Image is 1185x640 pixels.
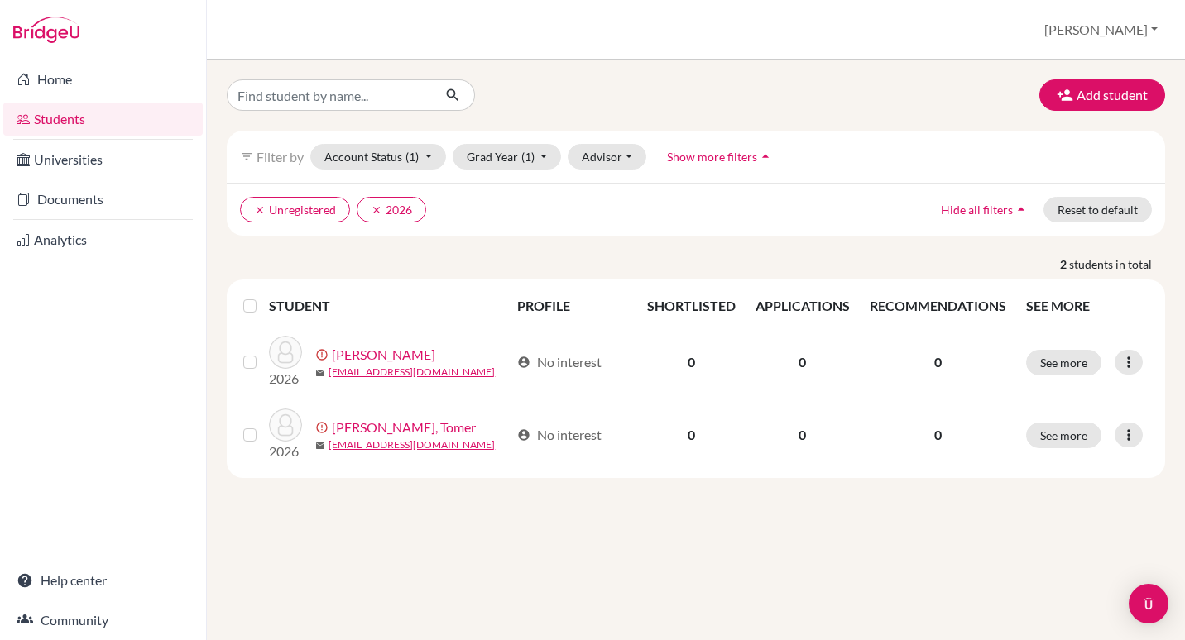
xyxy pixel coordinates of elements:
[1039,79,1165,111] button: Add student
[310,144,446,170] button: Account Status(1)
[315,421,332,434] span: error_outline
[757,148,774,165] i: arrow_drop_up
[269,369,302,389] p: 2026
[3,143,203,176] a: Universities
[746,286,860,326] th: APPLICATIONS
[3,183,203,216] a: Documents
[1026,423,1101,448] button: See more
[269,408,302,442] img: Oziransky, Tomer
[1129,584,1168,623] div: Open Intercom Messenger
[927,197,1043,222] button: Hide all filtersarrow_drop_up
[269,286,506,326] th: STUDENT
[13,17,79,43] img: Bridge-U
[637,326,746,399] td: 0
[315,368,325,378] span: mail
[332,345,435,365] a: [PERSON_NAME]
[240,150,253,163] i: filter_list
[3,223,203,256] a: Analytics
[329,437,495,452] a: [EMAIL_ADDRESS][DOMAIN_NAME]
[568,144,646,170] button: Advisor
[517,425,602,445] div: No interest
[3,564,203,597] a: Help center
[1037,14,1165,45] button: [PERSON_NAME]
[637,399,746,471] td: 0
[315,441,325,451] span: mail
[254,204,266,216] i: clear
[1060,256,1069,273] strong: 2
[269,442,302,461] p: 2026
[1043,197,1152,222] button: Reset to default
[3,604,203,637] a: Community
[357,197,426,222] button: clear2026
[269,336,302,369] img: Filatova, Tamara
[746,326,860,399] td: 0
[517,352,602,372] div: No interest
[227,79,432,111] input: Find student by name...
[517,428,530,442] span: account_circle
[240,197,350,222] button: clearUnregistered
[1013,201,1029,217] i: arrow_drop_up
[405,150,419,164] span: (1)
[637,286,746,326] th: SHORTLISTED
[329,365,495,380] a: [EMAIL_ADDRESS][DOMAIN_NAME]
[870,425,1006,445] p: 0
[941,203,1013,217] span: Hide all filters
[1016,286,1159,326] th: SEE MORE
[746,399,860,471] td: 0
[860,286,1016,326] th: RECOMMENDATIONS
[315,348,332,361] span: error_outline
[653,144,788,170] button: Show more filtersarrow_drop_up
[3,63,203,96] a: Home
[521,150,535,164] span: (1)
[667,150,757,164] span: Show more filters
[1069,256,1165,273] span: students in total
[332,418,476,437] a: [PERSON_NAME], Tomer
[1026,350,1101,375] button: See more
[257,149,304,165] span: Filter by
[3,103,203,136] a: Students
[453,144,562,170] button: Grad Year(1)
[870,352,1006,372] p: 0
[517,356,530,369] span: account_circle
[371,204,382,216] i: clear
[507,286,637,326] th: PROFILE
